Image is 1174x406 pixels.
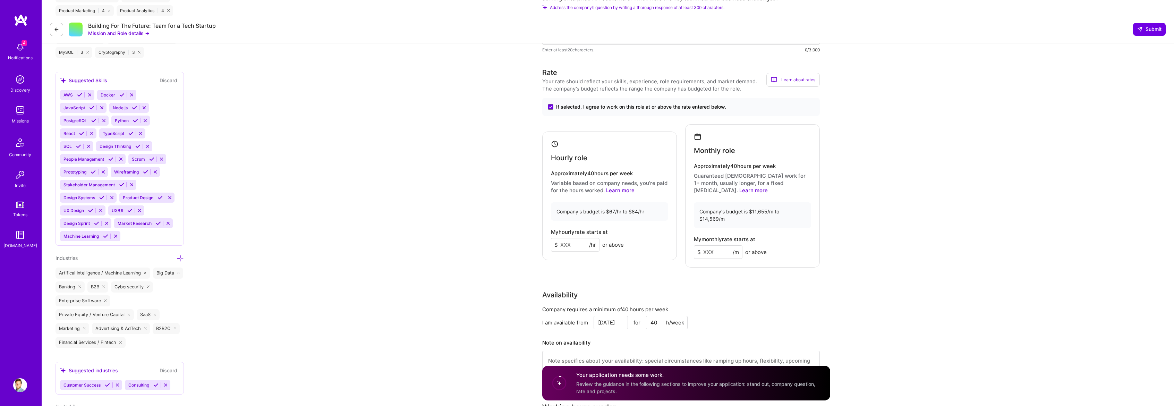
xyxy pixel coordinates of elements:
button: Submit [1133,23,1166,35]
span: /hr [589,241,596,248]
i: Accept [132,105,137,110]
button: Discard [158,366,179,374]
i: Accept [88,208,93,213]
div: MySQL 3 [56,47,92,58]
i: Accept [99,195,104,200]
img: teamwork [13,103,27,117]
div: Artifical Intelligence / Machine Learning [56,268,150,279]
i: Accept [143,169,148,175]
i: Reject [89,131,94,136]
i: Reject [167,195,172,200]
span: Scrum [132,157,145,162]
div: B2B2C [153,323,180,334]
i: Reject [159,157,164,162]
img: User Avatar [13,378,27,392]
i: icon LeftArrowDark [54,27,59,32]
span: Address the company’s question by writing a thorough response of at least 300 characters. [550,5,724,10]
i: icon Close [144,272,147,274]
div: 0/3,000 [805,46,820,53]
i: icon SendLight [1137,26,1143,32]
span: UX/UI [112,208,123,213]
i: Accept [77,92,82,98]
span: Design Systems [63,195,95,200]
span: Machine Learning [63,234,99,239]
i: Reject [99,105,104,110]
span: Product Design [123,195,153,200]
div: Banking [56,281,85,293]
span: TypeScript [103,131,124,136]
i: Accept [76,144,81,149]
span: $ [697,248,701,256]
span: Design Thinking [100,144,131,149]
h4: My hourly rate starts at [551,229,608,235]
div: Availability [542,290,578,300]
span: Stakeholder Management [63,182,115,187]
i: Accept [91,118,96,123]
div: Invite [15,182,26,189]
i: Reject [137,208,142,213]
input: XXX [551,238,599,252]
i: Reject [98,208,103,213]
div: Company requires a minimum of 40 hours per week [542,306,820,313]
span: If selected, I agree to work on this role at or above the rate entered below. [556,103,726,110]
a: Learn more [606,187,635,194]
div: Learn about rates [766,73,820,87]
i: Reject [163,382,168,388]
p: Guaranteed [DEMOGRAPHIC_DATA] work for 1+ month, usually longer, for a fixed [MEDICAL_DATA]. [694,172,811,194]
img: bell [13,40,27,54]
span: or above [745,248,767,256]
i: icon Close [177,272,180,274]
span: 4 [22,40,27,46]
i: Accept [153,382,159,388]
i: icon Close [102,286,105,288]
span: AWS [63,92,73,98]
i: Reject [109,195,114,200]
i: Accept [91,169,96,175]
div: Private Equity / Venture Capital [56,309,134,320]
span: Consulting [128,382,149,388]
i: icon Close [144,327,147,330]
i: Reject [115,382,120,388]
i: Reject [118,157,124,162]
div: Suggested industries [60,367,118,374]
i: Reject [104,221,109,226]
span: React [63,131,75,136]
i: icon Close [78,286,81,288]
i: Reject [153,169,158,175]
i: icon Close [119,341,122,344]
div: B2B [87,281,109,293]
span: or above [602,241,624,248]
h4: Approximately 40 hours per week [694,163,811,169]
span: Market Research [118,221,152,226]
img: tokens [16,202,24,208]
img: logo [14,14,28,26]
i: icon Close [173,327,176,330]
div: [DOMAIN_NAME] [3,242,37,249]
img: discovery [13,73,27,86]
div: Enterprise Software [56,295,110,306]
i: icon Calendar [694,133,702,141]
a: User Avatar [11,378,29,392]
div: Company's budget is $67/hr to $84/hr [551,202,668,221]
div: Note on availability [542,338,591,348]
i: Accept [79,131,84,136]
span: SQL [63,144,72,149]
span: UX Design [63,208,84,213]
div: Product Marketing 4 [56,5,114,16]
i: icon Clock [551,140,559,148]
div: for [633,319,640,326]
div: I am available from [542,319,588,326]
i: Accept [105,382,110,388]
div: Discovery [10,86,30,94]
i: Reject [87,92,92,98]
i: icon Close [108,9,110,12]
input: XX [646,316,688,329]
p: Variable based on company needs, you’re paid for the hours worked. [551,179,668,194]
i: Reject [101,118,107,123]
div: Advertising & AdTech [92,323,150,334]
div: Financial Services / Fintech [56,337,126,348]
i: Accept [108,157,113,162]
img: Community [12,134,28,151]
span: | [157,8,159,14]
div: Your rate should reflect your skills, experience, role requirements, and market demand. The compa... [542,78,766,92]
